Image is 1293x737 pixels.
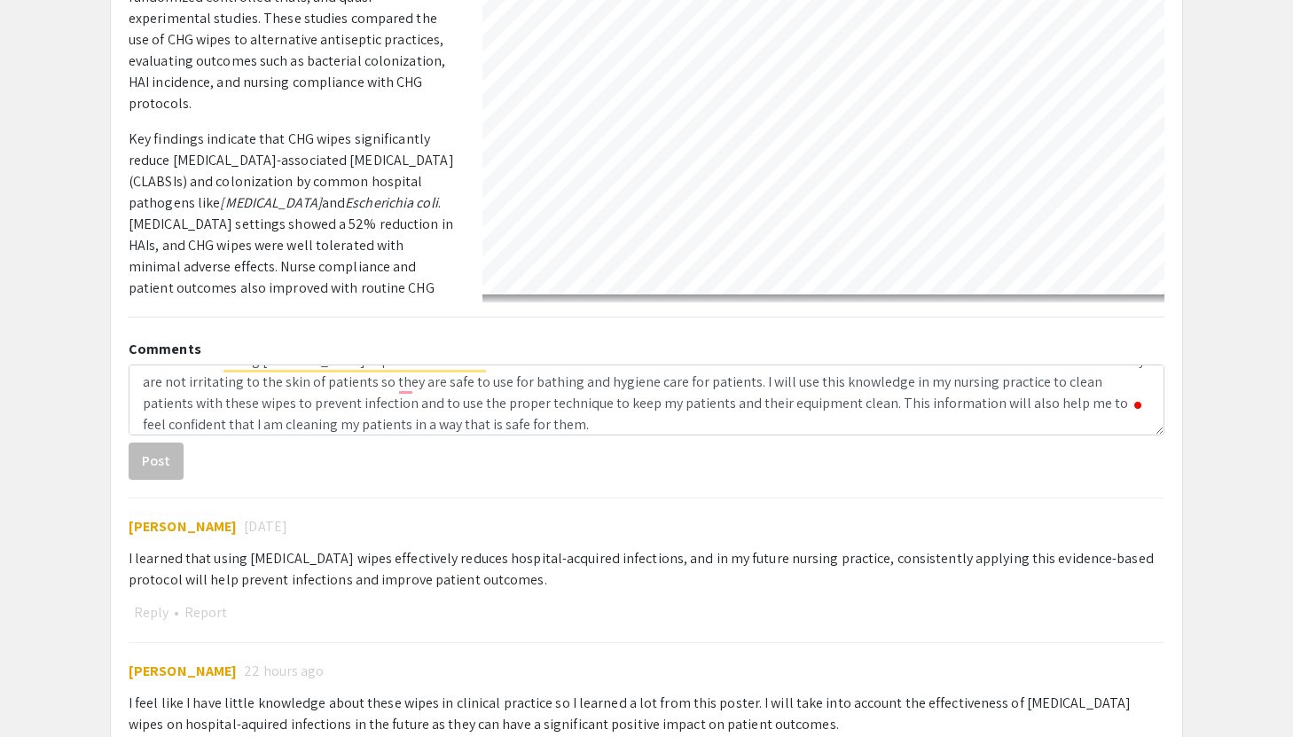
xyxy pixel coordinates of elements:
div: I feel like I have little knowledge about these wipes in clinical practice so I learned a lot fro... [129,693,1164,735]
span: [PERSON_NAME] [129,662,237,680]
em: [MEDICAL_DATA] [220,193,321,212]
button: Report [179,601,232,624]
em: Escherichia coli [345,193,438,212]
span: 22 hours ago [244,661,324,682]
span: [DATE] [244,516,287,537]
p: Key findings indicate that CHG wipes significantly reduce [MEDICAL_DATA]-associated [MEDICAL_DATA... [129,129,456,320]
button: Post [129,443,184,480]
h2: Comments [129,341,1164,357]
textarea: To enrich screen reader interactions, please activate Accessibility in Grammarly extension settings [129,365,1164,435]
iframe: Chat [13,657,75,724]
div: I learned that using [MEDICAL_DATA] wipes effectively reduces hospital-acquired infections, and i... [129,548,1164,591]
div: • [129,601,1164,624]
span: [PERSON_NAME] [129,517,237,536]
button: Reply [129,601,174,624]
